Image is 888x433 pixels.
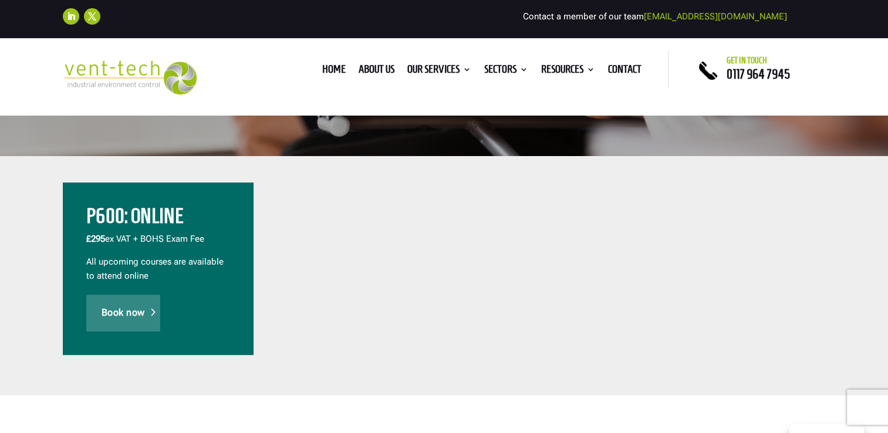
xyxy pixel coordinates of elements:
[407,65,471,78] a: Our Services
[84,8,100,25] a: Follow on X
[727,56,767,65] span: Get in touch
[86,234,105,244] span: £295
[523,11,787,22] span: Contact a member of our team
[63,60,197,95] img: 2023-09-27T08_35_16.549ZVENT-TECH---Clear-background
[63,8,79,25] a: Follow on LinkedIn
[86,295,160,331] a: Book now
[484,65,528,78] a: Sectors
[86,206,230,232] h2: P600: Online
[727,67,790,81] a: 0117 964 7945
[541,65,595,78] a: Resources
[644,11,787,22] a: [EMAIL_ADDRESS][DOMAIN_NAME]
[359,65,394,78] a: About us
[608,65,641,78] a: Contact
[86,232,230,255] p: ex VAT + BOHS Exam Fee
[86,255,230,283] p: All upcoming courses are available to attend online
[322,65,346,78] a: Home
